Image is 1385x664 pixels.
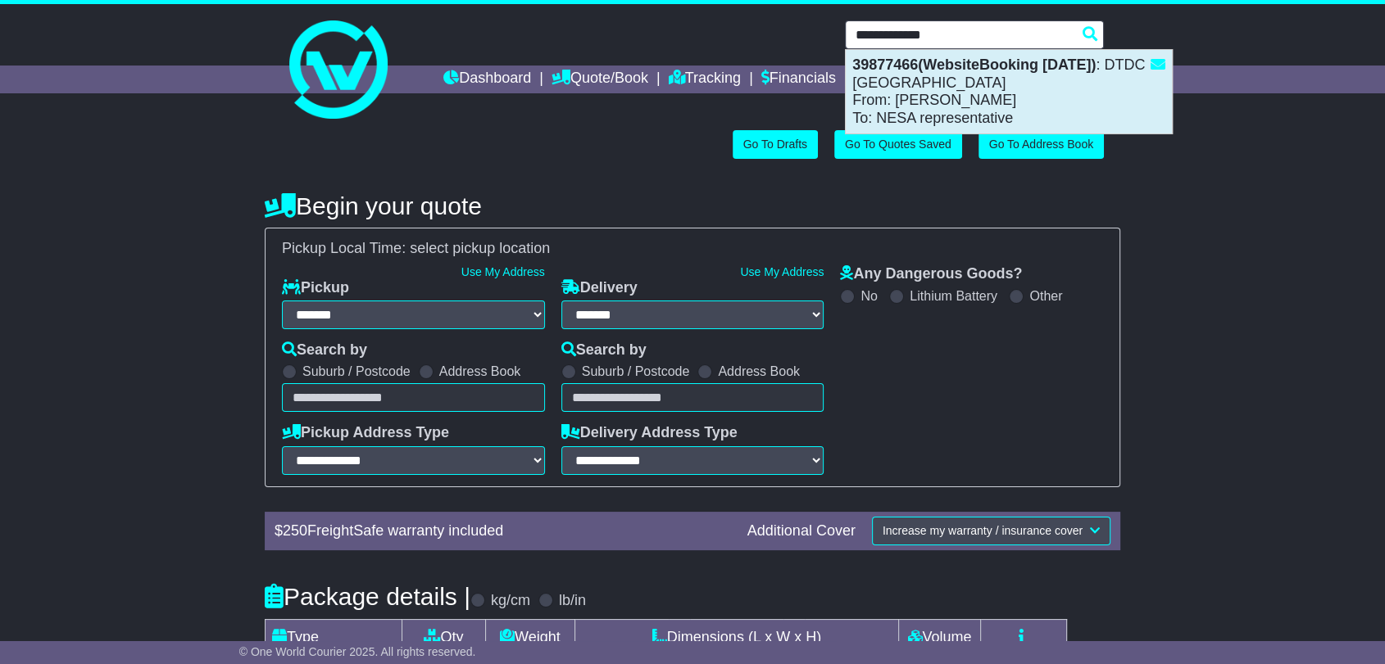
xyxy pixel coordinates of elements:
[491,592,530,610] label: kg/cm
[266,619,402,655] td: Type
[834,130,962,159] a: Go To Quotes Saved
[402,619,486,655] td: Qty
[740,265,824,278] a: Use My Address
[846,50,1172,133] div: : DTDC [GEOGRAPHIC_DATA] From: [PERSON_NAME] To: NESA representative
[1029,288,1062,304] label: Other
[852,56,1096,73] strong: 39877466(WebsiteBooking [DATE])
[282,424,449,442] label: Pickup Address Type
[552,65,648,93] a: Quote/Book
[718,364,800,379] label: Address Book
[761,65,836,93] a: Financials
[872,517,1110,545] button: Increase my warranty / insurance cover
[669,65,741,93] a: Tracking
[733,130,818,159] a: Go To Drafts
[302,364,411,379] label: Suburb / Postcode
[265,192,1120,219] h4: Begin your quote
[559,592,586,610] label: lb/in
[910,288,997,304] label: Lithium Battery
[561,341,647,359] label: Search by
[883,524,1083,537] span: Increase my warranty / insurance cover
[739,522,864,540] div: Additional Cover
[274,240,1111,258] div: Pickup Local Time:
[485,619,574,655] td: Weight
[410,240,550,256] span: select pickup location
[898,619,980,655] td: Volume
[561,279,638,297] label: Delivery
[443,65,531,93] a: Dashboard
[582,364,690,379] label: Suburb / Postcode
[239,645,476,658] span: © One World Courier 2025. All rights reserved.
[282,341,367,359] label: Search by
[979,130,1104,159] a: Go To Address Book
[861,288,877,304] label: No
[840,265,1022,283] label: Any Dangerous Goods?
[265,583,470,610] h4: Package details |
[461,265,545,278] a: Use My Address
[561,424,738,442] label: Delivery Address Type
[439,364,521,379] label: Address Book
[266,522,739,540] div: $ FreightSafe warranty included
[283,522,307,539] span: 250
[282,279,349,297] label: Pickup
[574,619,898,655] td: Dimensions (L x W x H)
